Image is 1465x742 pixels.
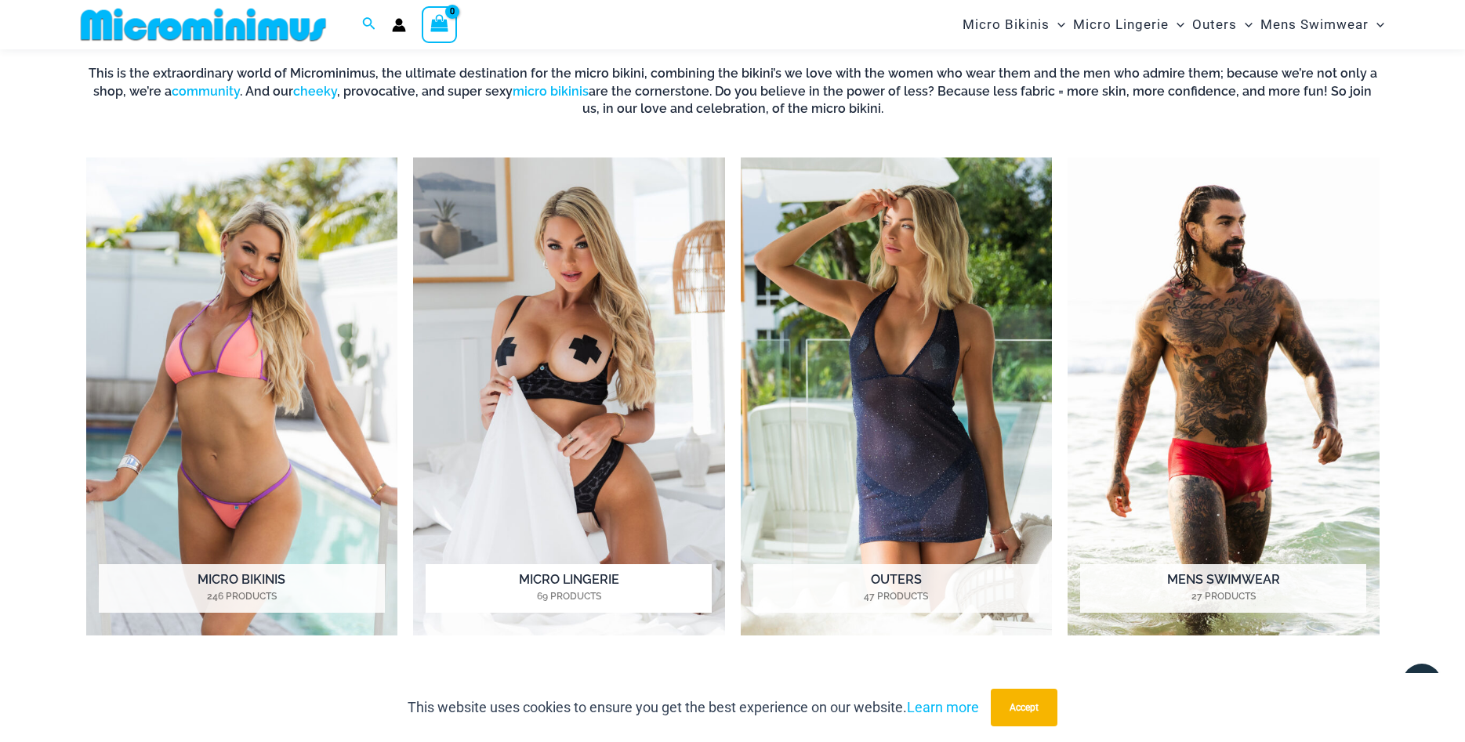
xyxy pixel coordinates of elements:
[1256,5,1388,45] a: Mens SwimwearMenu ToggleMenu Toggle
[741,157,1053,636] img: Outers
[1237,5,1253,45] span: Menu Toggle
[1260,5,1369,45] span: Mens Swimwear
[74,7,332,42] img: MM SHOP LOGO FLAT
[956,2,1391,47] nav: Site Navigation
[1068,157,1380,636] img: Mens Swimwear
[413,157,725,636] a: Visit product category Micro Lingerie
[1188,5,1256,45] a: OutersMenu ToggleMenu Toggle
[172,84,240,99] a: community
[753,564,1039,613] h2: Outers
[392,18,406,32] a: Account icon link
[408,696,979,719] p: This website uses cookies to ensure you get the best experience on our website.
[422,6,458,42] a: View Shopping Cart, empty
[991,689,1057,726] button: Accept
[959,5,1069,45] a: Micro BikinisMenu ToggleMenu Toggle
[86,65,1380,118] h6: This is the extraordinary world of Microminimus, the ultimate destination for the micro bikini, c...
[1068,157,1380,636] a: Visit product category Mens Swimwear
[1369,5,1384,45] span: Menu Toggle
[1080,564,1366,613] h2: Mens Swimwear
[1073,5,1169,45] span: Micro Lingerie
[1169,5,1184,45] span: Menu Toggle
[513,84,589,99] a: micro bikinis
[963,5,1050,45] span: Micro Bikinis
[99,589,385,603] mark: 246 Products
[86,157,398,636] a: Visit product category Micro Bikinis
[741,157,1053,636] a: Visit product category Outers
[1080,589,1366,603] mark: 27 Products
[413,157,725,636] img: Micro Lingerie
[1192,5,1237,45] span: Outers
[426,564,712,613] h2: Micro Lingerie
[426,589,712,603] mark: 69 Products
[293,84,337,99] a: cheeky
[907,699,979,715] a: Learn more
[1069,5,1188,45] a: Micro LingerieMenu ToggleMenu Toggle
[362,15,376,34] a: Search icon link
[1050,5,1065,45] span: Menu Toggle
[99,564,385,613] h2: Micro Bikinis
[753,589,1039,603] mark: 47 Products
[86,157,398,636] img: Micro Bikinis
